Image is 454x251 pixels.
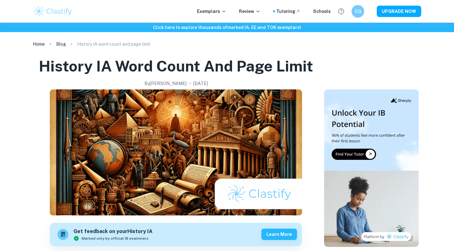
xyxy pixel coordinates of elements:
button: UPGRADE NOW [377,6,421,17]
p: Review [239,8,260,15]
button: CG [352,5,364,18]
img: Thumbnail [324,89,419,247]
p: History IA word count and page limit [77,41,151,48]
img: Clastify logo [33,5,73,18]
a: Blog [56,40,66,48]
a: Schools [313,8,331,15]
h6: CG [354,8,362,15]
button: Help and Feedback [336,6,346,17]
span: Marked only by official IB examiners [82,236,148,241]
h1: History IA word count and page limit [39,56,313,76]
h2: [DATE] [193,80,208,87]
img: History IA word count and page limit cover image [50,89,302,215]
h6: Click here to explore thousands of marked IA, EE and TOK exemplars ! [1,24,453,31]
a: Home [33,40,45,48]
h2: By [PERSON_NAME] [144,80,187,87]
a: Tutoring [276,8,300,15]
p: • [189,80,191,87]
h6: Get feedback on your History IA [73,228,153,236]
button: Learn more [261,229,297,240]
a: Get feedback on yourHistory IAMarked only by official IB examinersLearn more [50,223,302,246]
p: Exemplars [197,8,226,15]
